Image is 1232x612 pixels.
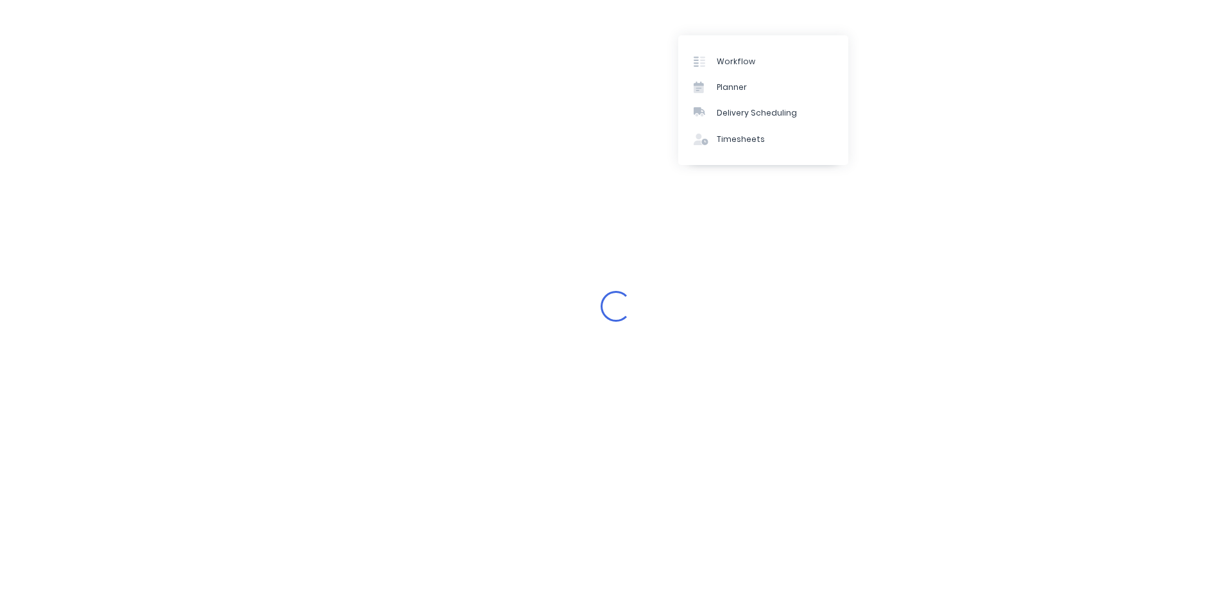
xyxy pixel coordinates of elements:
[678,48,848,74] a: Workflow
[717,56,755,67] div: Workflow
[717,82,747,93] div: Planner
[678,74,848,100] a: Planner
[717,134,765,145] div: Timesheets
[678,127,848,152] a: Timesheets
[678,100,848,126] a: Delivery Scheduling
[717,107,797,119] div: Delivery Scheduling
